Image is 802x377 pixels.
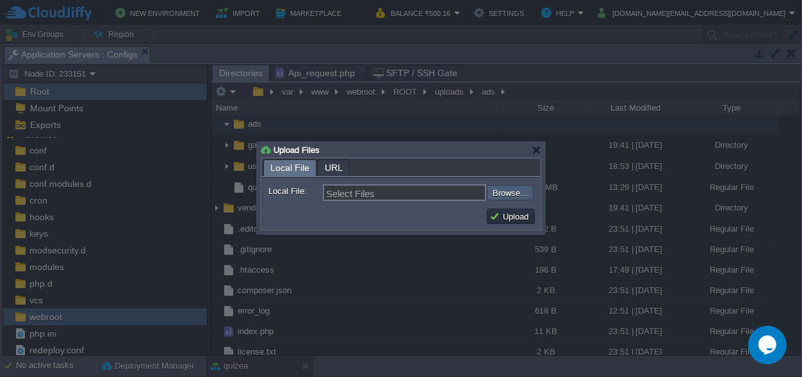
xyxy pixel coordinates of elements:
[274,145,320,155] span: Upload Files
[325,160,343,175] span: URL
[748,326,789,364] iframe: chat widget
[489,211,532,222] button: Upload
[268,184,322,198] label: Local File:
[270,160,309,176] span: Local File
